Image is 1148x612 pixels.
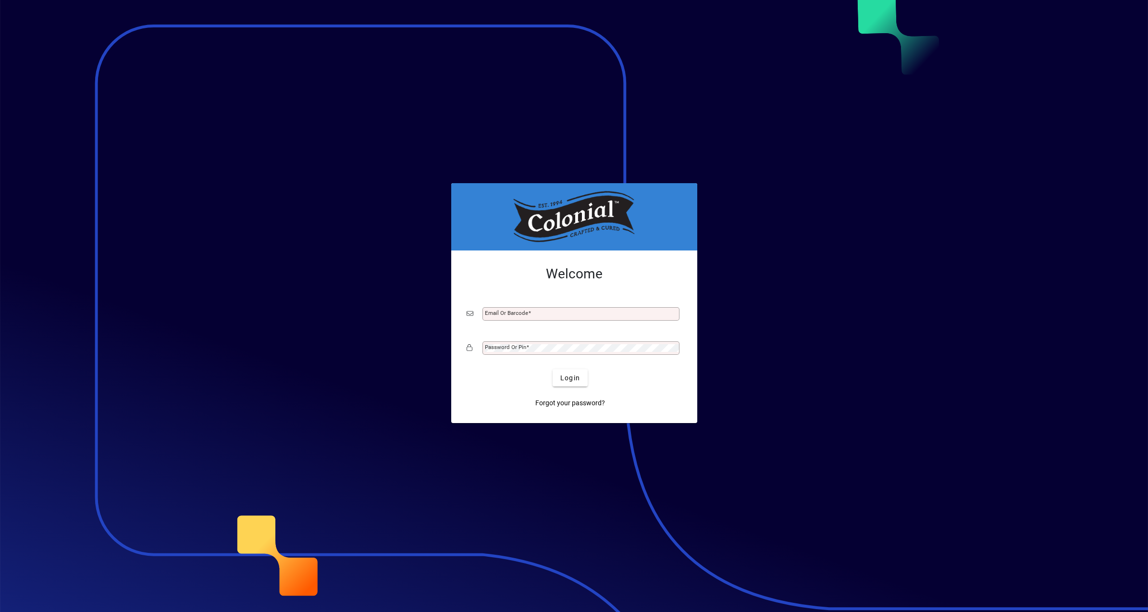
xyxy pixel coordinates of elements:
h2: Welcome [467,266,682,282]
a: Forgot your password? [531,394,609,412]
button: Login [553,369,588,387]
mat-label: Password or Pin [485,344,526,350]
mat-label: Email or Barcode [485,310,528,316]
span: Login [560,373,580,383]
span: Forgot your password? [535,398,605,408]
